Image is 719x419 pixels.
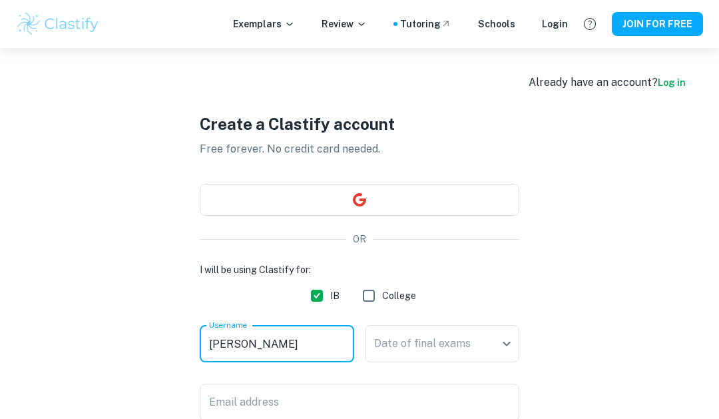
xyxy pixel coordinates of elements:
[330,288,340,303] span: IB
[658,77,686,88] a: Log in
[200,141,519,157] p: Free forever. No credit card needed.
[612,12,703,36] button: JOIN FOR FREE
[478,17,515,31] a: Schools
[529,75,686,91] div: Already have an account?
[233,17,295,31] p: Exemplars
[200,262,519,277] h6: I will be using Clastify for:
[382,288,416,303] span: College
[542,17,568,31] a: Login
[209,319,247,330] label: Username
[16,11,101,37] img: Clastify logo
[579,13,601,35] button: Help and Feedback
[322,17,367,31] p: Review
[400,17,451,31] a: Tutoring
[353,232,366,246] p: OR
[200,112,519,136] h1: Create a Clastify account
